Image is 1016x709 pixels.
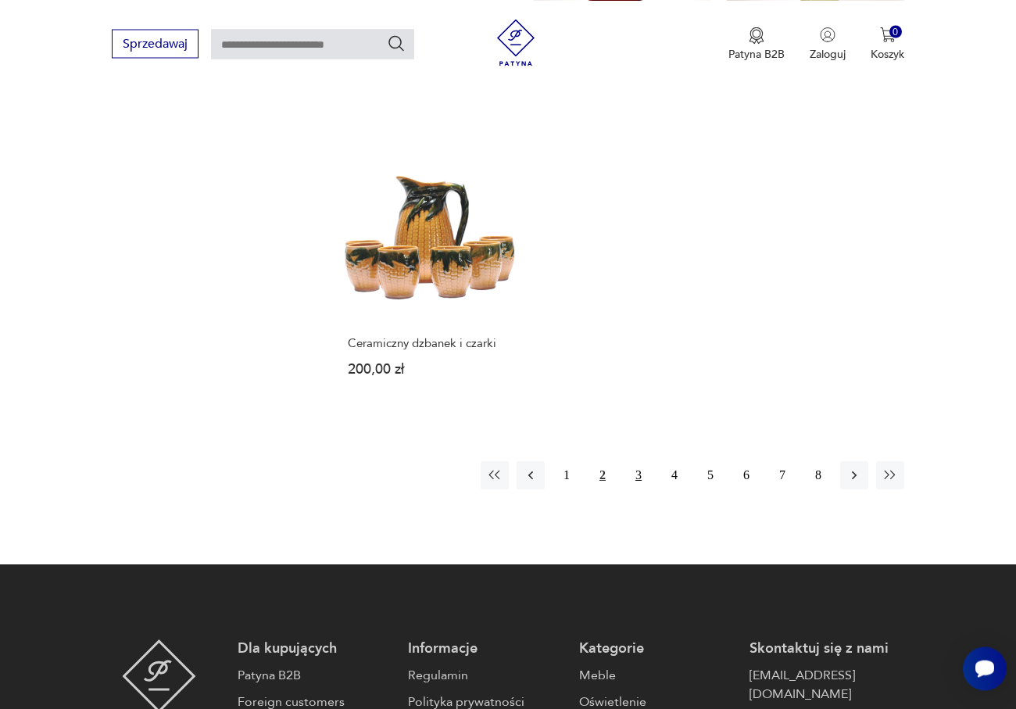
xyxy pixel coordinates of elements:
p: Informacje [408,639,563,658]
p: 200,00 zł [348,363,511,376]
a: Ikona medaluPatyna B2B [728,27,785,61]
a: [EMAIL_ADDRESS][DOMAIN_NAME] [749,666,904,704]
button: 0Koszyk [871,27,904,61]
button: Zaloguj [810,27,846,61]
div: 0 [889,25,903,38]
p: Zaloguj [810,46,846,61]
img: Ikona medalu [749,27,764,44]
p: 500,00 zł [541,78,704,91]
p: 400,00 zł [348,78,511,91]
iframe: Smartsupp widget button [963,646,1007,690]
button: 5 [696,461,724,489]
button: 1 [553,461,581,489]
button: 4 [660,461,689,489]
img: Patyna - sklep z meblami i dekoracjami vintage [492,19,539,66]
p: 170,00 zł [734,78,897,91]
a: Meble [579,666,734,685]
p: Koszyk [871,46,904,61]
h3: Ceramiczny dzbanek i czarki [348,337,511,350]
button: 7 [768,461,796,489]
p: Dla kupujących [238,639,392,658]
button: 6 [732,461,760,489]
a: Regulamin [408,666,563,685]
a: Patyna B2B [238,666,392,685]
p: Kategorie [579,639,734,658]
button: Patyna B2B [728,27,785,61]
button: 3 [624,461,653,489]
img: Ikonka użytkownika [820,27,835,42]
button: Sprzedawaj [112,29,199,58]
p: Skontaktuj się z nami [749,639,904,658]
a: Ceramiczny dzbanek i czarkiCeramiczny dzbanek i czarki200,00 zł [341,147,518,406]
a: Sprzedawaj [112,39,199,50]
img: Ikona koszyka [880,27,896,42]
button: Szukaj [387,34,406,52]
button: 2 [588,461,617,489]
p: Patyna B2B [728,46,785,61]
button: 8 [804,461,832,489]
